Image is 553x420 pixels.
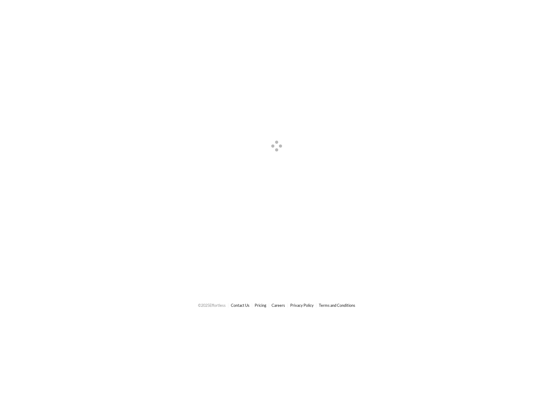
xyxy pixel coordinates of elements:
a: Contact Us [231,303,250,308]
a: Terms and Conditions [319,303,355,308]
a: Privacy Policy [290,303,314,308]
a: Careers [272,303,285,308]
a: Pricing [255,303,266,308]
span: © 2025 Effortless [198,303,226,308]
